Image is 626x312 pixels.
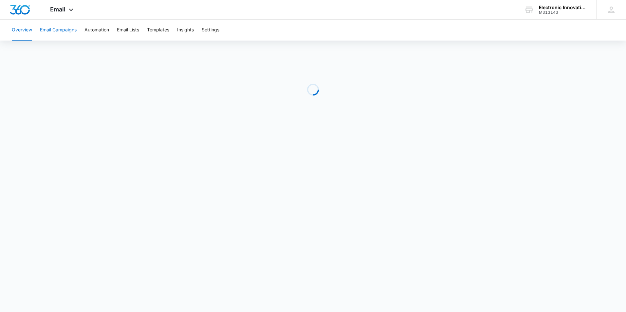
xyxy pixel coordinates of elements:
button: Templates [147,20,169,41]
button: Email Campaigns [40,20,77,41]
span: Email [50,6,65,13]
button: Email Lists [117,20,139,41]
div: account name [539,5,587,10]
button: Overview [12,20,32,41]
div: account id [539,10,587,15]
button: Insights [177,20,194,41]
button: Settings [202,20,219,41]
button: Automation [84,20,109,41]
